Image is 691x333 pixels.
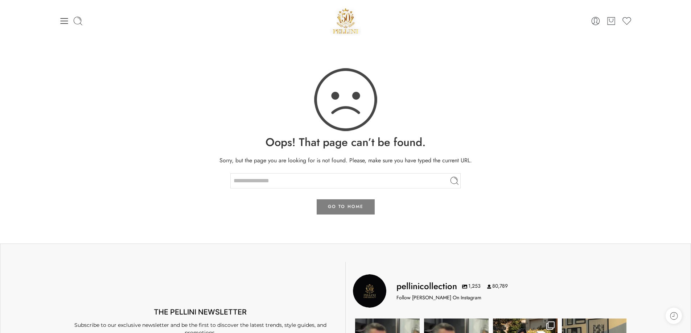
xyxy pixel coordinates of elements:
img: Pellini [330,5,361,36]
a: GO TO HOME [317,199,375,215]
span: 80,789 [487,283,508,290]
a: Cart [606,16,616,26]
h3: pellinicollection [396,280,457,292]
a: Pellini Collection pellinicollection 1,253 80,789 Follow [PERSON_NAME] On Instagram [353,274,629,308]
h1: Oops! That page can’t be found. [59,134,632,150]
a: Wishlist [622,16,632,26]
span: 1,253 [462,283,481,290]
a: Login / Register [591,16,601,26]
p: Sorry, but the page you are looking for is not found. Please, make sure you have typed the curren... [59,156,632,165]
span: THE PELLINI NEWSLETTER [154,308,247,316]
img: 404 [313,67,378,132]
p: Follow [PERSON_NAME] On Instagram [396,294,481,301]
a: Pellini - [330,5,361,36]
